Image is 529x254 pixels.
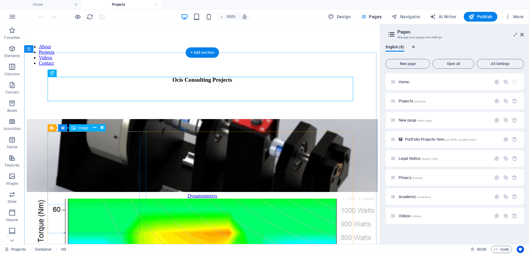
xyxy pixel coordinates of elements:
[503,98,508,104] div: Duplicate
[477,246,486,253] span: 00 00
[494,194,500,199] div: Settings
[494,246,509,253] span: Code
[445,138,477,141] span: /portfolio-projects-item
[399,214,422,218] span: Click to open page
[7,108,17,113] p: Boxes
[226,13,236,20] h6: 100%
[386,59,430,69] button: New page
[417,195,431,199] span: /academic
[35,246,52,253] span: Click to select. Double-click to edit
[61,246,66,253] span: Click to select. Double-click to edit
[411,215,422,218] span: /videos
[6,181,18,186] p: Images
[397,214,491,218] div: Videos/videos
[470,246,487,253] h6: Session time
[512,79,517,84] div: The startpage cannot be deleted
[398,137,403,142] div: This layout is used as a template for all items (e.g. a blog post) of this collection. The conten...
[494,79,500,84] div: Settings
[6,218,18,222] p: Header
[86,13,94,20] button: reload
[494,98,500,104] div: Settings
[399,156,438,161] span: Click to open page
[35,246,66,253] nav: breadcrumb
[328,14,351,20] span: Design
[503,213,508,218] div: Duplicate
[494,156,500,161] div: Settings
[517,246,524,253] button: Usercentrics
[503,118,508,123] div: Duplicate
[326,12,353,22] button: Design
[414,100,426,103] span: /projects
[503,194,508,199] div: Duplicate
[480,62,521,66] span: All Settings
[5,90,19,95] p: Content
[505,14,524,20] span: More
[388,62,427,66] span: New page
[399,118,432,122] span: Click to open page
[397,176,491,180] div: Privacy/privacy
[503,175,508,180] div: Duplicate
[512,98,517,104] div: Remove
[464,12,497,22] button: Publish
[5,163,19,168] p: Features
[491,246,512,253] button: Code
[512,156,517,161] div: Remove
[428,12,459,22] button: AI Writer
[494,213,500,218] div: Settings
[430,14,457,20] span: AI Writer
[4,35,20,40] p: Favorites
[74,13,82,20] button: Click here to leave preview mode and continue editing
[81,1,161,8] h4: Projects
[410,81,411,84] span: /
[399,80,411,84] span: Click to open page
[242,14,247,19] i: On resize automatically adjust zoom level to fit chosen device.
[186,47,219,58] div: + Add section
[502,12,526,22] button: More
[326,12,353,22] div: Design (Ctrl+Alt+Y)
[417,119,432,122] span: /new-page
[433,59,474,69] button: Open all
[5,53,20,58] p: Elements
[512,137,517,142] div: Remove
[397,195,491,199] div: Academic/academic
[8,199,17,204] p: Slider
[397,118,491,122] div: New page/new-page
[397,35,512,40] h3: Manage your pages and settings
[469,14,493,20] span: Publish
[392,14,420,20] span: Navigator
[405,137,477,142] span: Click to open page
[477,59,524,69] button: All Settings
[435,62,472,66] span: Open all
[397,99,491,103] div: Projects/projects
[389,12,423,22] button: Navigator
[399,175,423,180] span: Click to open page
[386,45,524,57] div: Language Tabs
[512,175,517,180] div: Remove
[397,29,524,35] h2: Pages
[397,156,491,160] div: Legal Notice/legal-notice
[494,118,500,123] div: Settings
[421,157,438,160] span: /legal-notice
[397,80,491,84] div: Home/
[4,126,21,131] p: Accordion
[399,194,431,199] span: Click to open page
[512,194,517,199] div: Remove
[87,13,94,20] i: Reload page
[399,99,426,103] span: Click to open page
[403,137,500,141] div: Portfolio Projects Item/portfolio-projects-item
[503,137,508,142] div: Settings
[503,79,508,84] div: Duplicate
[494,175,500,180] div: Settings
[481,247,482,252] span: :
[512,213,517,218] div: Remove
[512,118,517,123] div: Remove
[7,236,18,241] p: Footer
[503,156,508,161] div: Duplicate
[412,176,423,180] span: /privacy
[5,72,20,77] p: Columns
[5,246,26,253] a: Click to cancel selection. Double-click to open Pages
[386,43,404,52] span: English (8)
[358,12,384,22] button: Pages
[217,13,239,20] button: 100%
[78,126,88,130] span: Image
